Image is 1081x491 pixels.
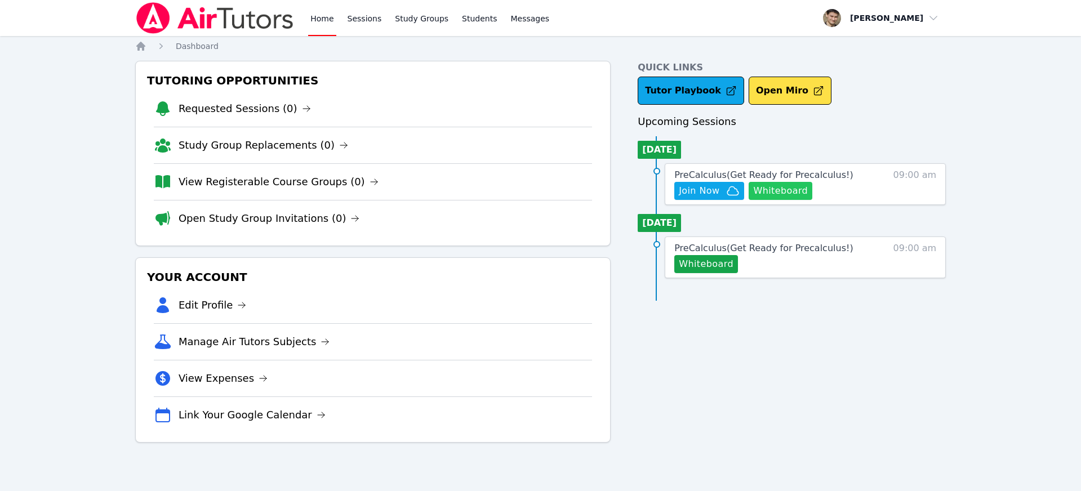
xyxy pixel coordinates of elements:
[749,182,812,200] button: Whiteboard
[145,267,601,287] h3: Your Account
[179,334,330,350] a: Manage Air Tutors Subjects
[179,407,326,423] a: Link Your Google Calendar
[135,2,295,34] img: Air Tutors
[749,77,831,105] button: Open Miro
[638,141,681,159] li: [DATE]
[179,211,360,226] a: Open Study Group Invitations (0)
[179,174,379,190] a: View Registerable Course Groups (0)
[674,243,853,253] span: PreCalculus ( Get Ready for Precalculus! )
[638,114,946,130] h3: Upcoming Sessions
[893,242,937,273] span: 09:00 am
[674,242,853,255] a: PreCalculus(Get Ready for Precalculus!)
[179,101,311,117] a: Requested Sessions (0)
[176,42,219,51] span: Dashboard
[179,371,268,386] a: View Expenses
[674,169,853,180] span: PreCalculus ( Get Ready for Precalculus! )
[135,41,946,52] nav: Breadcrumb
[674,168,853,182] a: PreCalculus(Get Ready for Precalculus!)
[145,70,601,91] h3: Tutoring Opportunities
[179,137,348,153] a: Study Group Replacements (0)
[893,168,937,200] span: 09:00 am
[679,184,719,198] span: Join Now
[176,41,219,52] a: Dashboard
[638,61,946,74] h4: Quick Links
[638,77,744,105] a: Tutor Playbook
[511,13,550,24] span: Messages
[179,297,247,313] a: Edit Profile
[638,214,681,232] li: [DATE]
[674,182,744,200] button: Join Now
[674,255,738,273] button: Whiteboard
